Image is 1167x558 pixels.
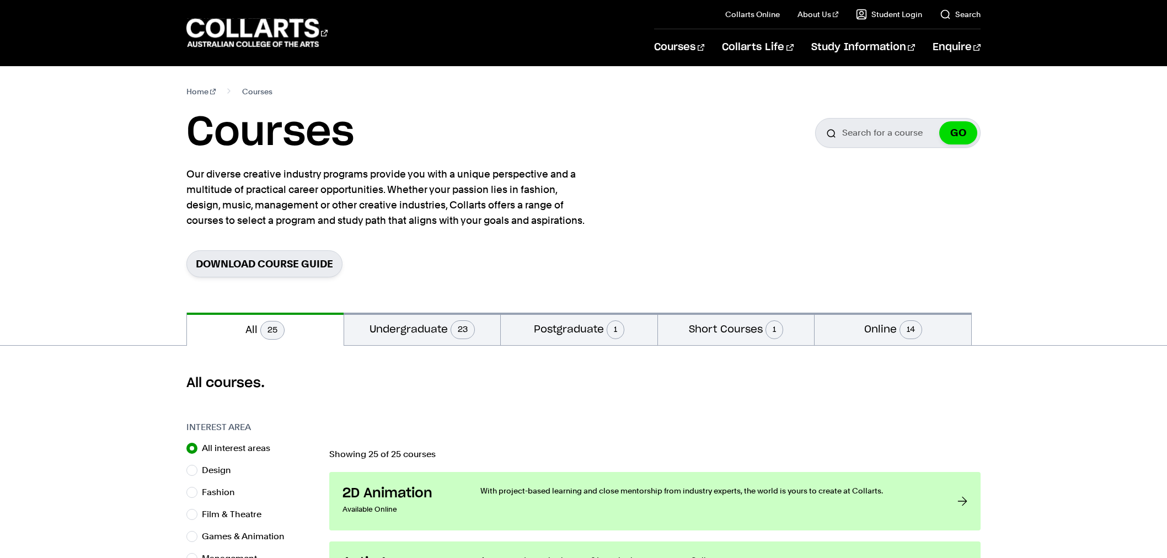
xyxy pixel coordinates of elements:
[658,313,815,345] button: Short Courses1
[900,320,922,339] span: 14
[940,9,981,20] a: Search
[725,9,780,20] a: Collarts Online
[607,320,624,339] span: 1
[329,472,981,530] a: 2D Animation Available Online With project-based learning and close mentorship from industry expe...
[480,485,935,496] p: With project-based learning and close mentorship from industry experts, the world is yours to cre...
[933,29,981,66] a: Enquire
[187,313,344,346] button: All25
[186,250,342,277] a: Download Course Guide
[451,320,475,339] span: 23
[186,167,589,228] p: Our diverse creative industry programs provide you with a unique perspective and a multitude of p...
[501,313,657,345] button: Postgraduate1
[939,121,977,144] button: GO
[186,421,318,434] h3: Interest Area
[242,84,272,99] span: Courses
[765,320,783,339] span: 1
[811,29,915,66] a: Study Information
[815,118,981,148] input: Search for a course
[202,529,293,544] label: Games & Animation
[342,502,458,517] p: Available Online
[186,17,328,49] div: Go to homepage
[202,441,279,456] label: All interest areas
[856,9,922,20] a: Student Login
[329,450,981,459] p: Showing 25 of 25 courses
[342,485,458,502] h3: 2D Animation
[186,374,981,392] h2: All courses.
[186,84,216,99] a: Home
[186,108,354,158] h1: Courses
[202,463,240,478] label: Design
[260,321,285,340] span: 25
[654,29,704,66] a: Courses
[202,507,270,522] label: Film & Theatre
[797,9,838,20] a: About Us
[344,313,501,345] button: Undergraduate23
[815,313,971,345] button: Online14
[722,29,793,66] a: Collarts Life
[202,485,244,500] label: Fashion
